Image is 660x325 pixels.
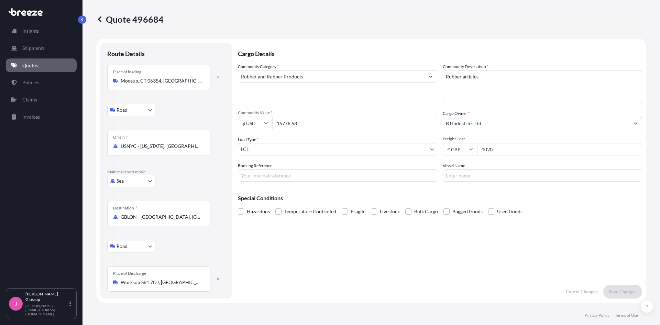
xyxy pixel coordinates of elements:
p: Insights [22,28,39,34]
input: Place of Discharge [121,279,202,286]
textarea: Rubber articles [443,70,642,103]
div: Place of Discharge [113,271,146,276]
span: Freight Cost [443,136,642,142]
div: Destination [113,205,137,211]
a: Invoices [6,110,77,124]
input: Destination [121,214,202,220]
input: Type amount [272,117,437,129]
a: Claims [6,93,77,107]
button: Show suggestions [629,117,642,129]
input: Select a commodity type [238,70,425,83]
p: [PERSON_NAME][EMAIL_ADDRESS][DOMAIN_NAME] [25,304,68,316]
a: Terms of Use [615,313,638,318]
p: Policies [22,79,39,86]
p: Special Conditions [238,195,642,201]
input: Origin [121,143,202,150]
p: Claims [22,96,37,103]
p: Quotes [22,62,38,69]
input: Enter amount [477,143,642,155]
span: Bulk Cargo [414,206,438,217]
a: Privacy Policy [584,313,609,318]
p: Cancel Changes [566,288,598,295]
span: J [14,300,17,307]
button: Select transport [107,175,155,187]
p: Main transport mode [107,169,225,175]
label: Commodity Description [443,63,488,70]
p: Route Details [107,50,145,58]
span: Load Type [238,136,258,143]
span: Sea [117,177,124,184]
span: Temperature Controlled [284,206,336,217]
button: LCL [238,143,437,155]
input: Place of loading [121,77,202,84]
span: Commodity Value [238,110,437,116]
label: Cargo Owner [443,110,470,117]
span: Fragile [351,206,365,217]
button: Select transport [107,240,155,252]
a: Shipments [6,41,77,55]
label: Commodity Category [238,63,279,70]
div: Origin [113,134,128,140]
p: Invoices [22,113,40,120]
p: [PERSON_NAME] Glossop [25,291,68,302]
span: Livestock [380,206,400,217]
button: Show suggestions [425,70,437,83]
label: Booking Reference [238,162,272,169]
span: Used Goods [497,206,522,217]
p: Shipments [22,45,45,52]
a: Insights [6,24,77,38]
p: Quote 496684 [96,14,164,25]
button: Save Changes [603,285,642,299]
input: Enter name [443,169,642,182]
span: Hazardous [247,206,270,217]
a: Policies [6,76,77,89]
button: Select transport [107,104,155,116]
button: Cancel Changes [560,285,603,299]
input: Your internal reference [238,169,437,182]
p: Save Changes [609,288,637,295]
p: Cargo Details [238,43,642,63]
a: Quotes [6,58,77,72]
span: LCL [241,146,249,153]
label: Vessel Name [443,162,465,169]
span: Road [117,243,128,250]
span: Bagged Goods [452,206,483,217]
input: Full name [443,117,629,129]
span: Road [117,107,128,113]
div: Place of loading [113,69,141,75]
